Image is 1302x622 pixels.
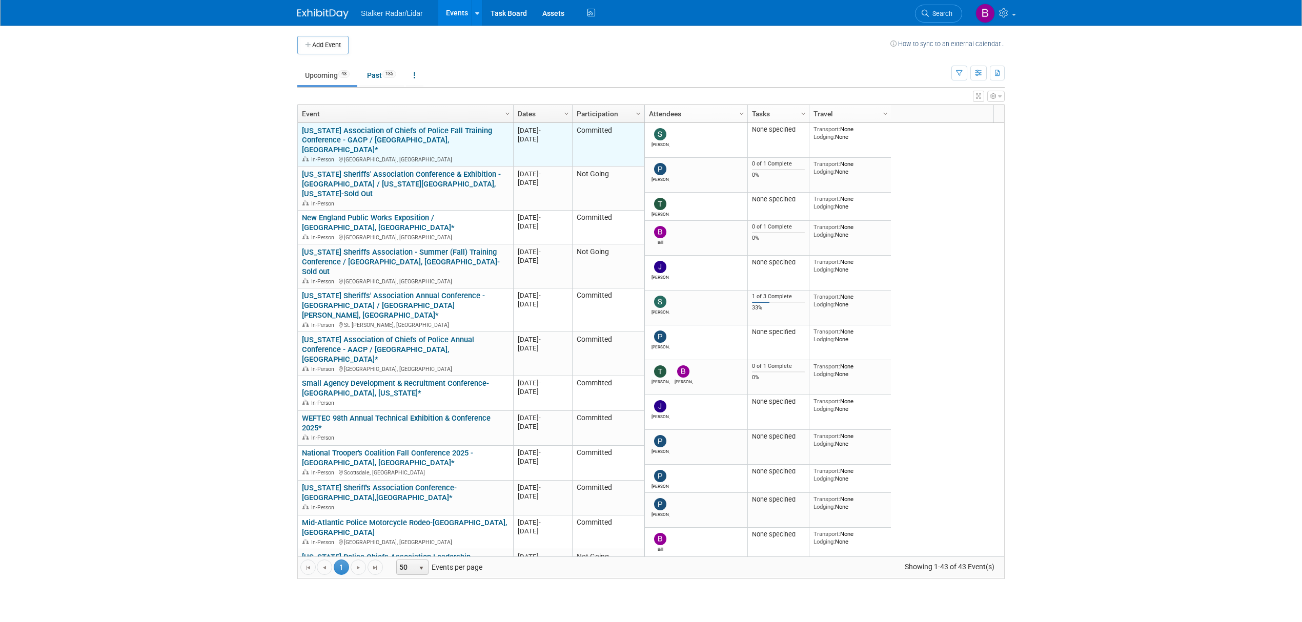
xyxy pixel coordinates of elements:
a: Tasks [752,105,802,122]
span: - [539,127,541,134]
div: Bill Johnson [652,238,669,245]
span: Lodging: [813,475,835,482]
img: Brooke Journet [677,365,689,378]
span: Transport: [813,293,840,300]
span: Transport: [813,258,840,265]
div: Brooke Journet [675,378,693,384]
img: Stephen Barlag [654,296,666,308]
span: - [539,214,541,221]
div: None None [813,293,887,308]
div: [DATE] [518,552,567,561]
span: 135 [382,70,396,78]
div: None None [813,432,887,447]
div: Thomas Kenia [652,210,669,217]
div: None specified [752,398,805,406]
div: 33% [752,304,805,312]
span: In-Person [311,156,337,163]
span: Transport: [813,398,840,405]
div: None specified [752,495,805,504]
img: Joe Bartels [654,400,666,412]
a: [US_STATE] Association of Chiefs of Police Fall Training Conference - GACP / [GEOGRAPHIC_DATA], [... [302,126,492,155]
span: Lodging: [813,370,835,378]
a: National Trooper's Coalition Fall Conference 2025 - [GEOGRAPHIC_DATA], [GEOGRAPHIC_DATA]* [302,448,473,467]
div: [GEOGRAPHIC_DATA], [GEOGRAPHIC_DATA] [302,233,508,241]
a: [US_STATE] Sheriffs' Association Annual Conference - [GEOGRAPHIC_DATA] / [GEOGRAPHIC_DATA][PERSON... [302,291,485,320]
span: In-Person [311,322,337,328]
td: Committed [572,123,644,167]
img: Peter Bauer [654,435,666,447]
img: Peter Bauer [654,330,666,343]
span: - [539,336,541,343]
a: Past135 [359,66,404,85]
div: None specified [752,432,805,441]
td: Committed [572,332,644,376]
div: None None [813,363,887,378]
div: 0 of 1 Complete [752,223,805,231]
div: [DATE] [518,300,567,308]
div: 0% [752,235,805,242]
a: [US_STATE] Sheriffs Association - Summer (Fall) Training Conference / [GEOGRAPHIC_DATA], [GEOGRAP... [302,247,500,276]
span: - [539,519,541,526]
a: Attendees [649,105,741,122]
span: 43 [338,70,350,78]
a: Search [915,5,962,23]
div: Peter Bauer [652,343,669,349]
div: Patrick Fagan [652,510,669,517]
a: WEFTEC 98th Annual Technical Exhibition & Conference 2025* [302,413,491,432]
span: Lodging: [813,266,835,273]
span: Search [929,10,952,17]
a: Travel [813,105,884,122]
a: Column Settings [633,105,644,120]
div: [DATE] [518,178,567,187]
div: 1 of 3 Complete [752,293,805,300]
span: Lodging: [813,301,835,308]
img: In-Person Event [302,504,309,509]
div: [DATE] [518,222,567,231]
div: Joe Bartels [652,412,669,419]
img: In-Person Event [302,200,309,205]
div: [DATE] [518,170,567,178]
span: - [539,449,541,457]
img: Patrick Fagan [654,470,666,482]
span: Transport: [813,223,840,231]
span: - [539,553,541,561]
div: [DATE] [518,457,567,466]
span: Lodging: [813,231,835,238]
div: Patrick Fagan [652,175,669,182]
span: Transport: [813,195,840,202]
span: - [539,248,541,256]
td: Not Going [572,549,644,584]
span: In-Person [311,278,337,285]
div: [GEOGRAPHIC_DATA], [GEOGRAPHIC_DATA] [302,155,508,163]
div: [DATE] [518,422,567,431]
span: Lodging: [813,336,835,343]
img: Joe Bartels [654,261,666,273]
img: Tommy Yates [654,365,666,378]
img: In-Person Event [302,322,309,327]
td: Committed [572,481,644,515]
a: Go to the first page [300,559,316,575]
div: None None [813,467,887,482]
a: Upcoming43 [297,66,357,85]
div: Scottsdale, [GEOGRAPHIC_DATA] [302,468,508,476]
td: Committed [572,288,644,332]
div: [DATE] [518,379,567,387]
button: Add Event [297,36,349,54]
span: Lodging: [813,405,835,412]
span: In-Person [311,200,337,207]
div: [DATE] [518,335,567,344]
img: Bill Johnson [654,533,666,545]
span: Transport: [813,530,840,537]
div: None None [813,126,887,140]
span: In-Person [311,400,337,406]
div: 0% [752,374,805,381]
img: In-Person Event [302,539,309,544]
span: In-Person [311,234,337,241]
span: In-Person [311,504,337,511]
a: Mid-Atlantic Police Motorcycle Rodeo-[GEOGRAPHIC_DATA], [GEOGRAPHIC_DATA] [302,518,507,537]
span: Transport: [813,432,840,440]
span: Lodging: [813,203,835,210]
div: 0 of 1 Complete [752,160,805,168]
div: Stephen Barlag [652,308,669,315]
img: Patrick Fagan [654,498,666,510]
